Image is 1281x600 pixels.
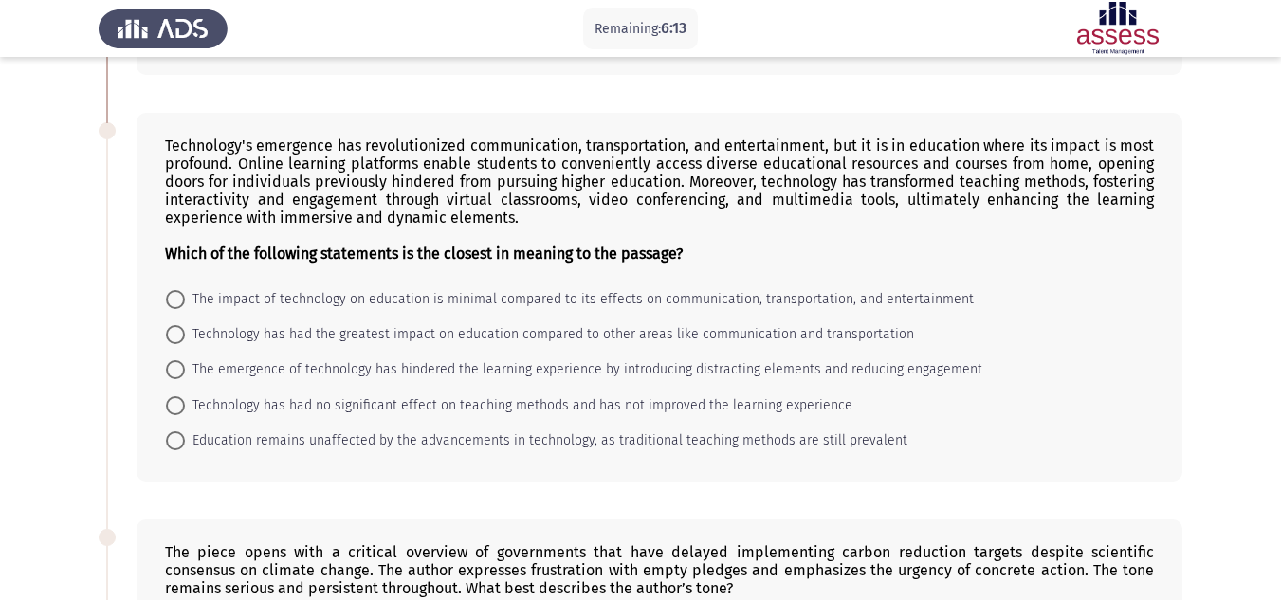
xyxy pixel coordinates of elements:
div: The piece opens with a critical overview of governments that have delayed implementing carbon red... [165,543,1154,597]
b: Which of the following statements is the closest in meaning to the passage? [165,245,683,263]
span: The impact of technology on education is minimal compared to its effects on communication, transp... [185,288,974,311]
span: Technology has had no significant effect on teaching methods and has not improved the learning ex... [185,394,852,417]
span: Education remains unaffected by the advancements in technology, as traditional teaching methods a... [185,429,907,452]
span: 6:13 [661,19,686,37]
div: Technology's emergence has revolutionized communication, transportation, and entertainment, but i... [165,136,1154,263]
p: Remaining: [595,17,686,41]
img: Assessment logo of ASSESS English Language Assessment (3 Module) (Ad - IB) [1053,2,1182,55]
span: Technology has had the greatest impact on education compared to other areas like communication an... [185,323,914,346]
img: Assess Talent Management logo [99,2,228,55]
span: The emergence of technology has hindered the learning experience by introducing distracting eleme... [185,358,982,381]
